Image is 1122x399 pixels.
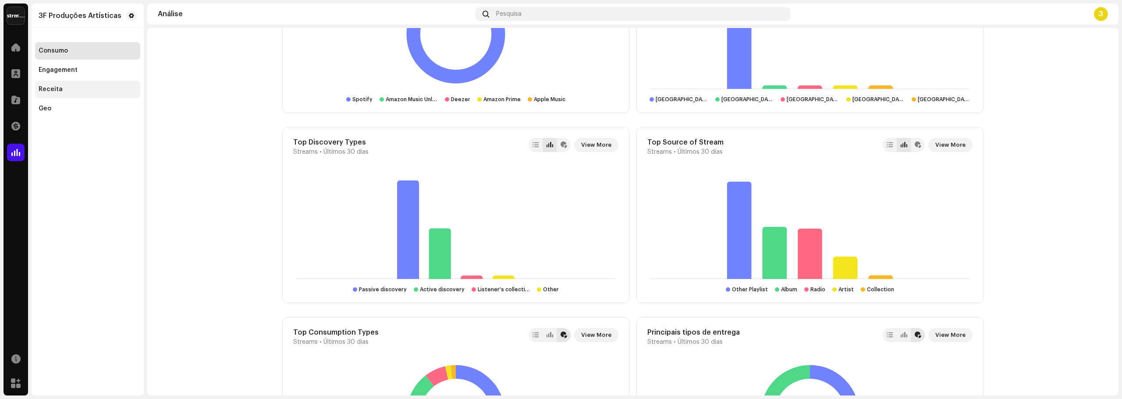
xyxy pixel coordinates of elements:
[674,148,676,155] span: •
[581,136,611,154] span: View More
[678,339,723,346] span: Últimos 30 dias
[852,96,905,103] div: Paraguay
[732,286,768,293] div: Other Playlist
[320,339,322,346] span: •
[483,96,521,103] div: Amazon Prime
[35,100,140,117] re-m-nav-item: Geo
[451,96,470,103] div: Deezer
[35,81,140,98] re-m-nav-item: Receita
[293,339,318,346] span: Streams
[810,286,825,293] div: Radio
[39,47,68,54] div: Consumo
[39,67,78,74] div: Engagement
[647,148,672,155] span: Streams
[323,148,369,155] span: Últimos 30 dias
[293,148,318,155] span: Streams
[320,148,322,155] span: •
[574,138,618,152] button: View More
[867,286,894,293] div: Collection
[7,7,25,25] img: 408b884b-546b-4518-8448-1008f9c76b02
[158,11,472,18] div: Análise
[496,11,522,18] span: Pesquisa
[674,339,676,346] span: •
[352,96,373,103] div: Spotify
[928,328,973,342] button: View More
[678,148,723,155] span: Últimos 30 dias
[359,286,407,293] div: Passive discovery
[918,96,970,103] div: Argentina
[478,286,530,293] div: Listener's collection
[787,96,839,103] div: Portugal
[39,86,63,93] div: Receita
[420,286,465,293] div: Active discovery
[323,339,369,346] span: Últimos 30 dias
[534,96,565,103] div: Apple Music
[574,328,618,342] button: View More
[781,286,797,293] div: Album
[1094,7,1108,21] div: 3
[721,96,774,103] div: United States of America
[647,328,740,337] div: Principais tipos de entrega
[647,138,724,147] div: Top Source of Stream
[935,136,966,154] span: View More
[838,286,854,293] div: Artist
[39,105,51,112] div: Geo
[928,138,973,152] button: View More
[293,328,379,337] div: Top Consumption Types
[293,138,369,147] div: Top Discovery Types
[386,96,438,103] div: Amazon Music Unlimited
[35,42,140,60] re-m-nav-item: Consumo
[656,96,708,103] div: Brazil
[35,61,140,79] re-m-nav-item: Engagement
[581,326,611,344] span: View More
[935,326,966,344] span: View More
[543,286,559,293] div: Other
[39,12,121,19] div: 3F Produções Artísticas
[647,339,672,346] span: Streams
